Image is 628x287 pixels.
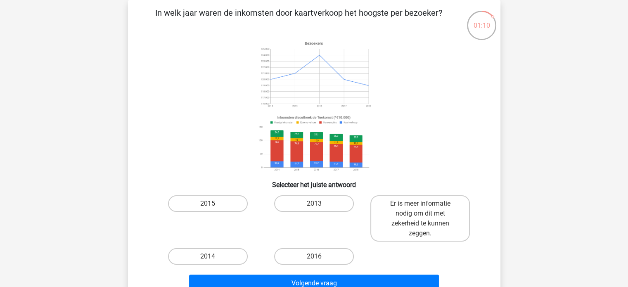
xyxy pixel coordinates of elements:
[466,10,497,31] div: 01:10
[141,7,456,31] p: In welk jaar waren de inkomsten door kaartverkoop het hoogste per bezoeker?
[370,195,470,242] label: Er is meer informatie nodig om dit met zekerheid te kunnen zeggen.
[168,248,248,265] label: 2014
[168,195,248,212] label: 2015
[274,195,354,212] label: 2013
[274,248,354,265] label: 2016
[141,174,487,189] h6: Selecteer het juiste antwoord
